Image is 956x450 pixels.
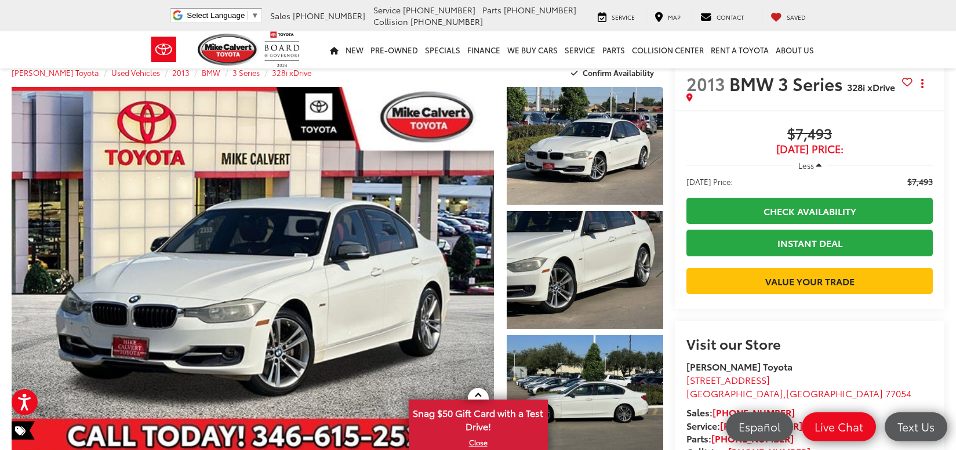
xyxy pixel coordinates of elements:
[507,211,663,329] a: Expand Photo 2
[686,198,933,224] a: Check Availability
[251,11,259,20] span: ▼
[565,63,664,83] button: Confirm Availability
[711,431,794,445] a: [PHONE_NUMBER]
[726,412,793,441] a: Español
[373,4,401,16] span: Service
[686,405,795,419] strong: Sales:
[798,160,814,170] span: Less
[583,67,654,78] span: Confirm Availability
[809,419,869,434] span: Live Chat
[686,143,933,155] span: [DATE] Price:
[793,155,827,176] button: Less
[686,336,933,351] h2: Visit our Store
[12,421,35,440] span: Special
[293,10,365,21] span: [PHONE_NUMBER]
[198,34,259,66] img: Mike Calvert Toyota
[270,10,290,21] span: Sales
[713,405,795,419] a: [PHONE_NUMBER]
[410,16,483,27] span: [PHONE_NUMBER]
[686,268,933,294] a: Value Your Trade
[646,10,689,22] a: Map
[885,386,911,400] span: 77054
[561,31,599,68] a: Service
[505,86,665,206] img: 2013 BMW 3 Series 328i xDrive
[504,31,561,68] a: WE BUY CARS
[686,386,911,400] span: ,
[599,31,628,68] a: Parts
[921,79,924,88] span: dropdown dots
[786,386,883,400] span: [GEOGRAPHIC_DATA]
[762,10,815,22] a: My Saved Vehicles
[202,67,220,78] a: BMW
[802,412,876,441] a: Live Chat
[326,31,342,68] a: Home
[787,13,806,21] span: Saved
[589,10,644,22] a: Service
[686,176,733,187] span: [DATE] Price:
[272,67,311,78] a: 328i xDrive
[686,126,933,143] span: $7,493
[628,31,707,68] a: Collision Center
[111,67,160,78] a: Used Vehicles
[847,80,895,93] span: 328i xDrive
[686,419,802,432] strong: Service:
[187,11,245,20] span: Select Language
[686,373,770,386] span: [STREET_ADDRESS]
[892,419,940,434] span: Text Us
[668,13,681,21] span: Map
[772,31,817,68] a: About Us
[885,412,947,441] a: Text Us
[686,386,783,400] span: [GEOGRAPHIC_DATA]
[172,67,190,78] a: 2013
[692,10,753,22] a: Contact
[686,431,794,445] strong: Parts:
[410,401,547,436] span: Snag $50 Gift Card with a Test Drive!
[686,373,911,400] a: [STREET_ADDRESS] [GEOGRAPHIC_DATA],[GEOGRAPHIC_DATA] 77054
[505,210,665,330] img: 2013 BMW 3 Series 328i xDrive
[367,31,421,68] a: Pre-Owned
[733,419,786,434] span: Español
[717,13,744,21] span: Contact
[403,4,475,16] span: [PHONE_NUMBER]
[232,67,260,78] a: 3 Series
[907,176,933,187] span: $7,493
[187,11,259,20] a: Select Language​
[12,67,99,78] a: [PERSON_NAME] Toyota
[507,87,663,205] a: Expand Photo 1
[482,4,501,16] span: Parts
[729,71,847,96] span: BMW 3 Series
[464,31,504,68] a: Finance
[373,16,408,27] span: Collision
[504,4,576,16] span: [PHONE_NUMBER]
[707,31,772,68] a: Rent a Toyota
[421,31,464,68] a: Specials
[342,31,367,68] a: New
[686,71,725,96] span: 2013
[142,31,186,68] img: Toyota
[612,13,635,21] span: Service
[720,419,802,432] a: [PHONE_NUMBER]
[686,230,933,256] a: Instant Deal
[686,360,793,373] strong: [PERSON_NAME] Toyota
[913,73,933,93] button: Actions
